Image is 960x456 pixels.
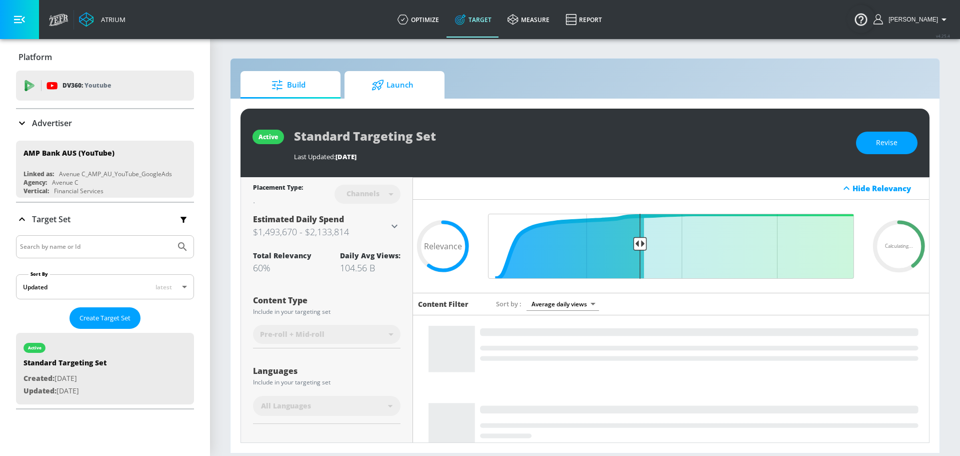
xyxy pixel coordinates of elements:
div: Standard Targeting Set [23,358,106,372]
span: [DATE] [335,152,356,161]
div: Avenue C [52,178,78,187]
a: Target [447,2,499,38]
div: Avenue C_AMP_AU_YouTube_GoogleAds [59,170,172,178]
div: active [28,345,41,350]
h6: Content Filter [418,299,468,309]
div: Last Updated: [294,152,846,161]
div: Placement Type: [253,183,303,194]
p: [DATE] [23,372,106,385]
div: Languages [253,367,400,375]
nav: list of Target Set [16,329,194,408]
span: Sort by [496,299,521,308]
div: Platform [16,43,194,71]
div: 104.56 B [340,262,400,274]
span: All Languages [261,401,311,411]
span: Relevance [424,242,462,250]
div: Estimated Daily Spend$1,493,670 - $2,133,814 [253,214,400,239]
div: Vertical: [23,187,49,195]
span: Estimated Daily Spend [253,214,344,225]
input: Final Threshold [483,214,859,279]
div: Agency: [23,178,47,187]
a: Atrium [79,12,125,27]
span: v 4.25.4 [936,33,950,39]
div: 60% [253,262,311,274]
div: Advertiser [16,109,194,137]
button: Create Target Set [69,307,140,329]
div: AMP Bank AUS (YouTube) [23,148,114,158]
div: Hide Relevancy [852,183,923,193]
div: Atrium [97,15,125,24]
button: Revise [856,132,917,154]
div: AMP Bank AUS (YouTube)Linked as:Avenue C_AMP_AU_YouTube_GoogleAdsAgency:Avenue CVertical:Financia... [16,141,194,198]
h3: $1,493,670 - $2,133,814 [253,225,388,239]
div: Financial Services [54,187,103,195]
div: activeStandard Targeting SetCreated:[DATE]Updated:[DATE] [16,333,194,404]
span: Launch [354,73,430,97]
div: active [258,133,278,141]
span: Build [250,73,326,97]
span: Calculating... [885,244,913,249]
p: DV360: [62,80,111,91]
label: Sort By [28,271,50,277]
span: Created: [23,373,54,383]
input: Search by name or Id [20,240,171,253]
div: Hide Relevancy [413,177,929,200]
div: Channels [341,189,384,198]
span: Revise [876,137,897,149]
a: optimize [389,2,447,38]
div: Target Set [16,203,194,236]
p: Advertiser [32,118,72,129]
div: All Languages [253,396,400,416]
div: Include in your targeting set [253,379,400,385]
div: DV360: Youtube [16,71,194,101]
p: Target Set [32,214,70,225]
div: Linked as: [23,170,54,178]
p: [DATE] [23,385,106,397]
button: [PERSON_NAME] [873,14,950,26]
div: Daily Avg Views: [340,251,400,260]
p: Youtube [84,80,111,91]
span: Create Target Set [79,312,130,324]
a: Report [557,2,610,38]
div: Updated [23,283,47,291]
div: Average daily views [526,297,599,311]
div: Include in your targeting set [253,309,400,315]
p: Platform [18,52,52,63]
span: Updated: [23,386,56,395]
span: latest [155,283,172,291]
span: Pre-roll + Mid-roll [260,329,324,339]
div: Target Set [16,235,194,408]
span: login as: chris@avenuec.com.au [884,16,938,23]
div: Total Relevancy [253,251,311,260]
a: measure [499,2,557,38]
div: Content Type [253,296,400,304]
button: Open Resource Center [847,5,875,33]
